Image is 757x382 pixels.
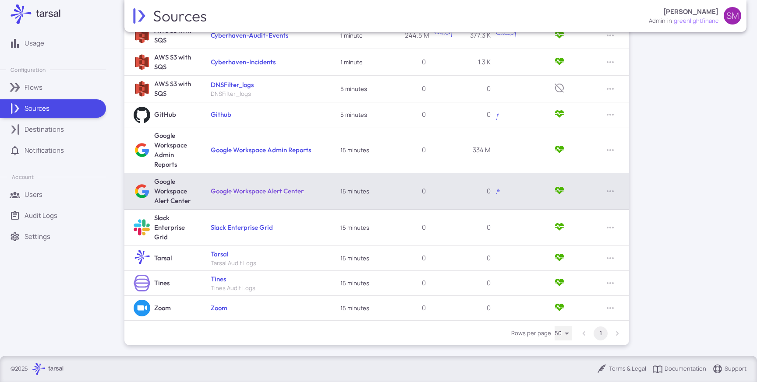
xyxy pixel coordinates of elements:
a: Github [211,110,231,119]
svg: Interactive chart [492,106,520,123]
td: 1 minute [332,22,396,49]
img: Slack Enterprise Grid [134,219,150,236]
p: Settings [25,232,50,242]
svg: Interactive chart [428,182,455,200]
td: 15 minutes [332,173,396,210]
p: 0 [470,253,491,263]
p: Configuration [11,66,46,74]
h6: Tarsal [154,253,172,263]
td: 5 minutes [332,76,396,102]
img: Google Workspace Admin Reports [134,142,150,158]
h6: Zoom [154,303,171,313]
a: Cyberhaven-Incidents [211,58,276,66]
a: Tarsal [211,250,228,258]
nav: pagination navigation [576,326,626,340]
button: Row Actions [603,301,617,315]
p: Notifications [25,146,64,155]
svg: Interactive chart [492,27,520,44]
span: Active [554,29,565,42]
a: DNSFilter_logs [211,81,254,89]
p: 0 [405,278,426,288]
td: 15 minutes [332,127,396,173]
span: Tines Audit Logs [211,284,255,292]
a: Terms & Legal [597,364,646,374]
p: Users [25,190,42,200]
button: page 1 [594,326,608,340]
img: Tarsal [134,250,150,266]
td: 15 minutes [332,210,396,246]
a: Support [712,364,746,374]
a: Documentation [652,364,706,374]
button: Row Actions [603,221,617,235]
span: Active [554,252,565,265]
button: Row Actions [603,184,617,198]
h6: Slack Enterprise Grid [154,213,196,242]
svg: Interactive chart [431,27,455,44]
div: Chart. Highcharts interactive chart. [431,27,455,44]
p: 0 [405,253,426,263]
div: Rows per page [555,326,572,340]
a: Google Workspace Admin Reports [211,146,311,154]
p: Flows [25,83,42,92]
span: Active [554,277,565,290]
p: 0 [405,186,426,196]
h6: AWS S3 with SQS [154,79,196,98]
span: greenlightfinanc [674,17,718,25]
p: 0 [470,84,491,94]
p: 244.5 M [405,31,429,40]
p: Account [12,173,33,181]
p: [PERSON_NAME] [663,7,718,17]
span: Tarsal Audit Logs [211,259,256,267]
img: Zoom [134,300,150,316]
h6: Tines [154,278,170,288]
span: Active [554,56,565,69]
h6: Google Workspace Alert Center [154,177,196,206]
span: Active [554,302,565,315]
p: Usage [25,39,44,48]
span: in [667,17,672,25]
button: Row Actions [603,276,617,290]
img: AWS S3 with SQS [134,81,150,97]
p: 0 [470,110,491,119]
svg: Interactive chart [492,182,520,200]
p: 334 M [470,145,491,155]
div: admin [649,17,665,25]
img: AWS S3 with SQS [134,27,150,44]
a: Google Workspace Alert Center [211,187,304,195]
td: 15 minutes [332,246,396,271]
p: 0 [405,110,426,119]
label: Rows per page [511,329,551,337]
span: Active [554,185,565,198]
p: 0 [470,186,491,196]
h6: AWS S3 with SQS [154,26,196,45]
p: 0 [470,223,491,232]
p: 0 [405,57,426,67]
p: 0 [405,84,426,94]
button: Row Actions [603,251,617,265]
button: Row Actions [603,82,617,96]
button: Row Actions [603,28,617,42]
a: Cyberhaven-Audit-Events [211,31,288,39]
td: 15 minutes [332,296,396,321]
p: 0 [470,278,491,288]
a: Tines [211,275,226,283]
p: 0 [405,303,426,313]
img: AWS S3 with SQS [134,54,150,70]
div: Chart. Highcharts interactive chart. [492,182,520,200]
td: 1 minute [332,49,396,76]
button: Row Actions [603,55,617,69]
h6: Google Workspace Admin Reports [154,131,196,169]
td: 15 minutes [332,271,396,296]
p: 1.3 K [470,57,491,67]
p: 0 [470,303,491,313]
span: Active [554,144,565,157]
p: 377.3 K [470,31,491,40]
p: © 2025 [11,364,28,373]
p: 0 [405,145,426,155]
button: Row Actions [603,108,617,122]
p: 0 [405,223,426,232]
p: Destinations [25,125,64,134]
div: Chart. Highcharts interactive chart. [492,106,520,123]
